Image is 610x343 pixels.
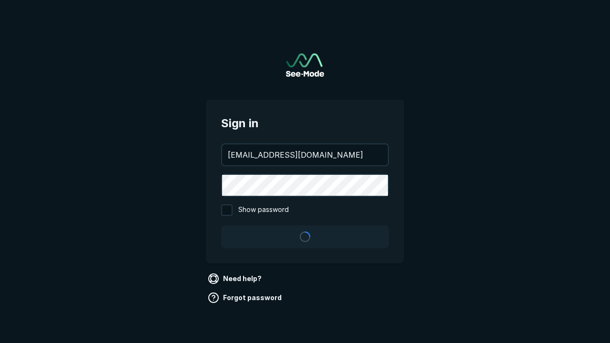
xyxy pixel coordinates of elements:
a: Go to sign in [286,53,324,77]
input: your@email.com [222,144,388,165]
a: Forgot password [206,290,285,305]
img: See-Mode Logo [286,53,324,77]
a: Need help? [206,271,265,286]
span: Show password [238,204,289,216]
span: Sign in [221,115,389,132]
